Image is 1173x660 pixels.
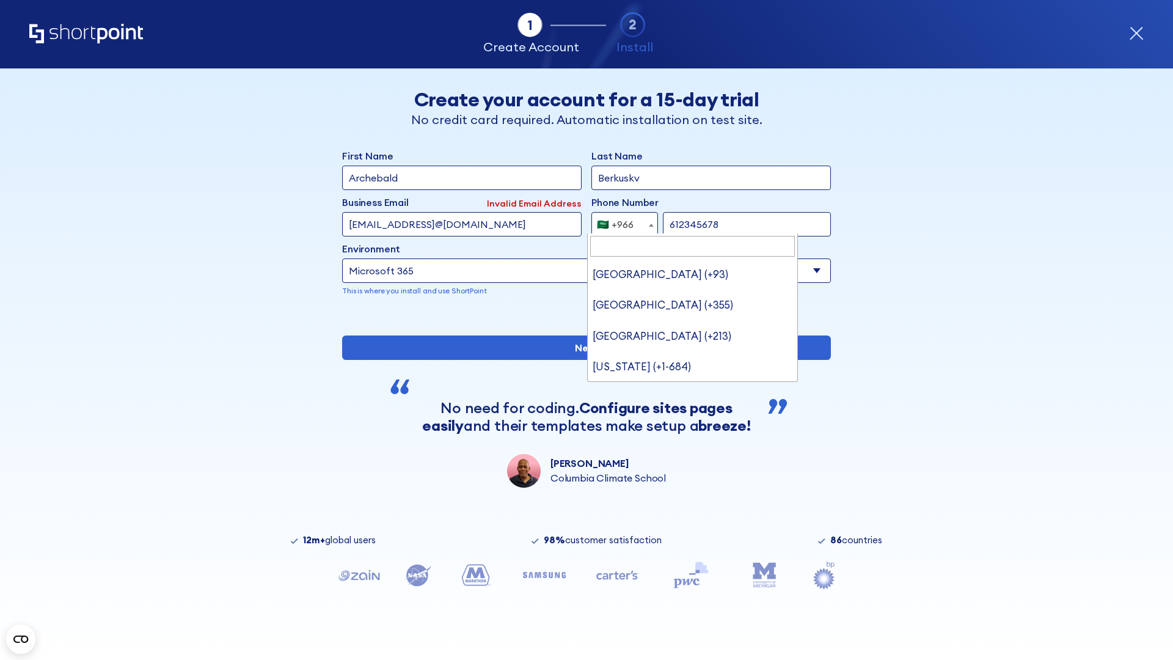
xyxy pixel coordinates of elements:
[588,259,798,290] li: [GEOGRAPHIC_DATA] (+93)
[588,321,798,351] li: [GEOGRAPHIC_DATA] (+213)
[588,351,798,382] li: [US_STATE] (+1-684)
[6,625,35,654] button: Open CMP widget
[588,290,798,320] li: [GEOGRAPHIC_DATA] (+355)
[590,236,795,257] input: Search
